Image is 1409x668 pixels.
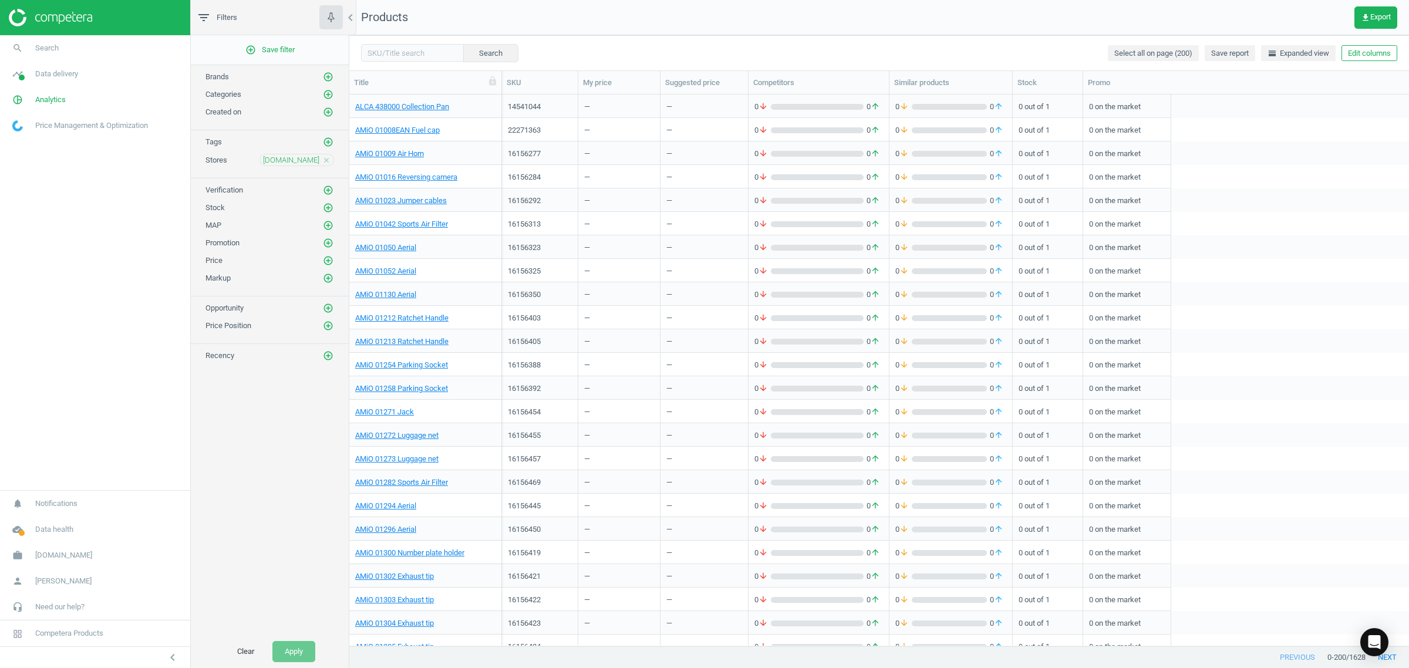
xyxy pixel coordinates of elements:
[899,289,909,300] i: arrow_downward
[205,303,244,312] span: Opportunity
[322,156,331,164] i: close
[323,137,333,147] i: add_circle_outline
[323,350,333,361] i: add_circle_outline
[245,45,295,55] span: Save filter
[322,220,334,231] button: add_circle_outline
[205,351,234,360] span: Recency
[994,383,1003,394] i: arrow_upward
[1019,143,1077,163] div: 0 out of 1
[205,156,227,164] span: Stores
[323,320,333,331] i: add_circle_outline
[759,219,768,230] i: arrow_downward
[1019,354,1077,375] div: 0 out of 1
[1089,213,1165,234] div: 0 on the market
[871,383,880,394] i: arrow_upward
[994,219,1003,230] i: arrow_upward
[323,107,333,117] i: add_circle_outline
[1268,49,1277,58] i: horizontal_split
[864,336,883,347] span: 0
[871,289,880,300] i: arrow_upward
[584,266,590,281] div: —
[1089,354,1165,375] div: 0 on the market
[225,641,267,662] button: Clear
[508,195,572,206] div: 16156292
[666,360,672,375] div: —
[355,172,457,183] a: AMiO 01016 Reversing camera
[1019,307,1077,328] div: 0 out of 1
[759,313,768,323] i: arrow_downward
[895,313,912,323] span: 0
[355,618,434,629] a: AMiO 01304 Exhaust tip
[323,273,333,284] i: add_circle_outline
[9,9,92,26] img: ajHJNr6hYgQAAAAASUVORK5CYII=
[323,185,333,195] i: add_circle_outline
[753,77,884,88] div: Competitors
[666,289,672,304] div: —
[871,313,880,323] i: arrow_upward
[6,89,29,111] i: pie_chart_outlined
[322,302,334,314] button: add_circle_outline
[584,313,590,328] div: —
[1089,119,1165,140] div: 0 on the market
[895,242,912,253] span: 0
[584,336,590,351] div: —
[6,596,29,618] i: headset_mic
[895,336,912,347] span: 0
[899,125,909,136] i: arrow_downward
[871,125,880,136] i: arrow_upward
[759,195,768,206] i: arrow_downward
[871,219,880,230] i: arrow_upward
[35,524,73,535] span: Data health
[1089,190,1165,210] div: 0 on the market
[759,383,768,394] i: arrow_downward
[508,289,572,300] div: 16156350
[871,102,880,112] i: arrow_upward
[1354,6,1397,29] button: get_appExport
[6,518,29,541] i: cloud_done
[871,242,880,253] i: arrow_upward
[355,524,416,535] a: AMiO 01296 Aerial
[864,149,883,159] span: 0
[994,336,1003,347] i: arrow_upward
[895,407,912,417] span: 0
[987,383,1006,394] span: 0
[197,11,211,25] i: filter_list
[895,195,912,206] span: 0
[1019,213,1077,234] div: 0 out of 1
[263,155,319,166] span: [DOMAIN_NAME]
[987,102,1006,112] span: 0
[355,102,449,112] a: ALCA 438000 Collection Pan
[205,90,241,99] span: Categories
[166,650,180,664] i: chevron_left
[508,336,572,347] div: 16156405
[584,407,590,421] div: —
[584,149,590,163] div: —
[584,195,590,210] div: —
[322,71,334,83] button: add_circle_outline
[759,336,768,347] i: arrow_downward
[864,266,883,276] span: 0
[191,38,349,62] button: add_circle_outlineSave filter
[754,336,771,347] span: 0
[361,10,408,24] span: Products
[899,149,909,159] i: arrow_downward
[355,125,440,136] a: AMiO 01008EAN Fuel cap
[1019,401,1077,421] div: 0 out of 1
[205,274,231,282] span: Markup
[355,266,416,276] a: AMiO 01052 Aerial
[759,125,768,136] i: arrow_downward
[349,95,1409,646] div: grid
[1089,143,1165,163] div: 0 on the market
[895,149,912,159] span: 0
[205,321,251,330] span: Price Position
[508,125,572,136] div: 22271363
[666,219,672,234] div: —
[205,72,229,81] span: Brands
[759,172,768,183] i: arrow_downward
[584,125,590,140] div: —
[35,498,77,509] span: Notifications
[6,570,29,592] i: person
[754,125,771,136] span: 0
[584,219,590,234] div: —
[217,12,237,23] span: Filters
